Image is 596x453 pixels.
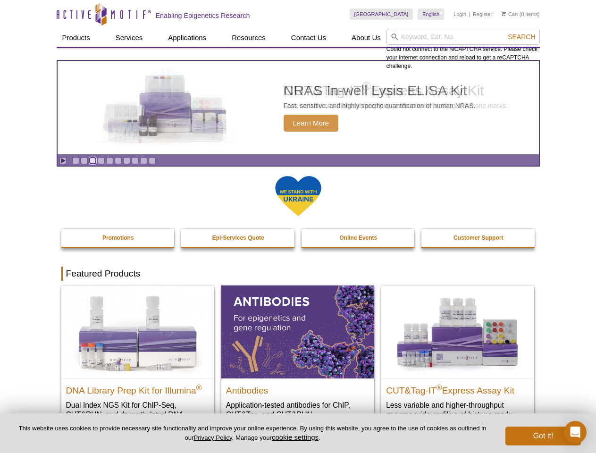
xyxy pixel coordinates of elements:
[196,383,202,391] sup: ®
[61,229,176,247] a: Promotions
[505,427,581,445] button: Got it!
[285,29,332,47] a: Contact Us
[59,157,67,164] a: Toggle autoplay
[437,383,442,391] sup: ®
[98,157,105,164] a: Go to slide 4
[61,267,535,281] h2: Featured Products
[302,229,416,247] a: Online Events
[140,157,147,164] a: Go to slide 9
[221,285,374,428] a: All Antibodies Antibodies Application-tested antibodies for ChIP, CUT&Tag, and CUT&RUN.
[386,29,540,70] div: Could not connect to the reCAPTCHA service. Please check your internet connection and reload to g...
[502,8,540,20] li: (0 items)
[564,421,587,444] div: Open Intercom Messenger
[162,29,212,47] a: Applications
[89,157,96,164] a: Go to slide 3
[508,33,535,41] span: Search
[284,115,339,132] span: Learn More
[226,400,369,419] p: Application-tested antibodies for ChIP, CUT&Tag, and CUT&RUN.
[421,229,536,247] a: Customer Support
[95,75,236,140] img: NRAS In-well Lysis ELISA Kit
[58,61,539,154] article: NRAS In-well Lysis ELISA Kit
[453,11,466,17] a: Login
[221,285,374,378] img: All Antibodies
[284,101,476,110] p: Fast, sensitive, and highly specific quantification of human NRAS.
[212,235,264,241] strong: Epi-Services Quote
[418,8,444,20] a: English
[346,29,386,47] a: About Us
[453,235,503,241] strong: Customer Support
[473,11,492,17] a: Register
[15,424,490,442] p: This website uses cookies to provide necessary site functionality and improve your online experie...
[505,33,538,41] button: Search
[156,11,250,20] h2: Enabling Epigenetics Research
[284,84,476,98] h2: NRAS In-well Lysis ELISA Kit
[110,29,149,47] a: Services
[386,400,529,419] p: Less variable and higher-throughput genome-wide profiling of histone marks​.
[272,433,319,441] button: cookie settings
[226,29,271,47] a: Resources
[381,285,534,378] img: CUT&Tag-IT® Express Assay Kit
[469,8,470,20] li: |
[386,29,540,45] input: Keyword, Cat. No.
[226,381,369,395] h2: Antibodies
[61,285,214,378] img: DNA Library Prep Kit for Illumina
[72,157,79,164] a: Go to slide 1
[132,157,139,164] a: Go to slide 8
[123,157,130,164] a: Go to slide 7
[102,235,134,241] strong: Promotions
[339,235,377,241] strong: Online Events
[193,434,232,441] a: Privacy Policy
[386,381,529,395] h2: CUT&Tag-IT Express Assay Kit
[350,8,413,20] a: [GEOGRAPHIC_DATA]
[58,61,539,154] a: NRAS In-well Lysis ELISA Kit NRAS In-well Lysis ELISA Kit Fast, sensitive, and highly specific qu...
[57,29,96,47] a: Products
[381,285,534,428] a: CUT&Tag-IT® Express Assay Kit CUT&Tag-IT®Express Assay Kit Less variable and higher-throughput ge...
[115,157,122,164] a: Go to slide 6
[66,400,210,429] p: Dual Index NGS Kit for ChIP-Seq, CUT&RUN, and ds methylated DNA assays.
[275,175,322,217] img: We Stand With Ukraine
[61,285,214,438] a: DNA Library Prep Kit for Illumina DNA Library Prep Kit for Illumina® Dual Index NGS Kit for ChIP-...
[502,11,518,17] a: Cart
[81,157,88,164] a: Go to slide 2
[502,11,506,16] img: Your Cart
[106,157,113,164] a: Go to slide 5
[66,381,210,395] h2: DNA Library Prep Kit for Illumina
[149,157,156,164] a: Go to slide 10
[181,229,295,247] a: Epi-Services Quote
